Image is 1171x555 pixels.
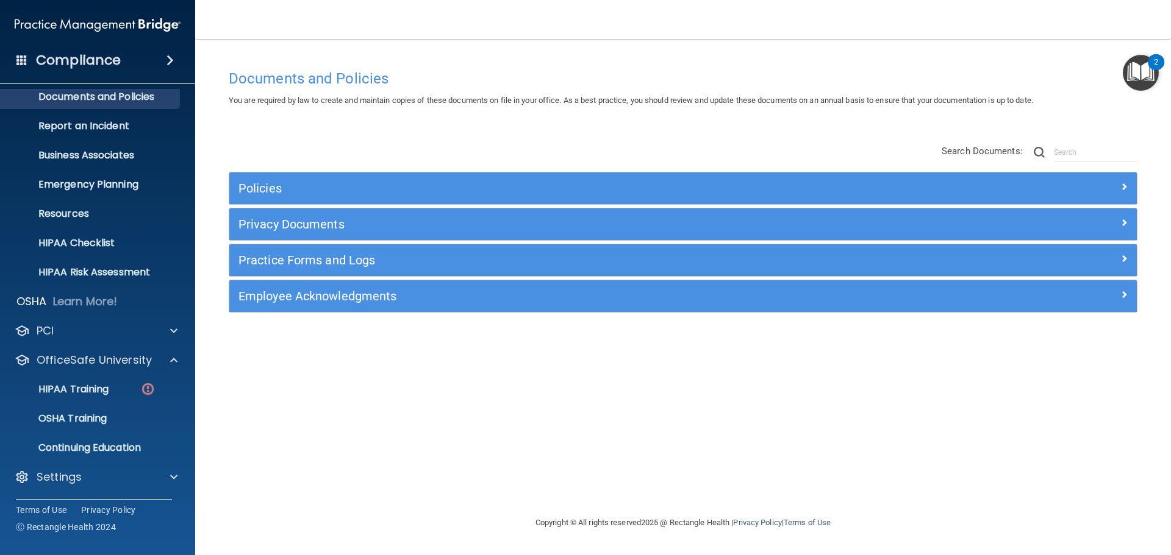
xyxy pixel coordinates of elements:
[8,120,174,132] p: Report an Incident
[238,250,1128,270] a: Practice Forms and Logs
[8,383,109,395] p: HIPAA Training
[140,381,156,397] img: danger-circle.6113f641.png
[15,353,177,367] a: OfficeSafe University
[1034,147,1045,158] img: ic-search.3b580494.png
[1154,62,1158,78] div: 2
[733,518,781,527] a: Privacy Policy
[8,442,174,454] p: Continuing Education
[942,146,1023,157] span: Search Documents:
[36,52,121,69] h4: Compliance
[1123,55,1159,91] button: Open Resource Center, 2 new notifications
[8,412,107,425] p: OSHA Training
[15,13,181,37] img: PMB logo
[15,323,177,338] a: PCI
[16,294,47,309] p: OSHA
[238,253,901,267] h5: Practice Forms and Logs
[8,179,174,191] p: Emergency Planning
[238,289,901,303] h5: Employee Acknowledgments
[37,470,82,484] p: Settings
[8,149,174,161] p: Business Associates
[53,294,118,309] p: Learn More!
[238,179,1128,198] a: Policies
[460,503,906,542] div: Copyright © All rights reserved 2025 @ Rectangle Health | |
[238,217,901,231] h5: Privacy Documents
[15,470,177,484] a: Settings
[1054,143,1137,161] input: Search
[8,266,174,278] p: HIPAA Risk Assessment
[784,518,831,527] a: Terms of Use
[16,504,66,516] a: Terms of Use
[8,237,174,249] p: HIPAA Checklist
[960,468,1156,517] iframe: Drift Widget Chat Controller
[238,214,1128,234] a: Privacy Documents
[238,182,901,195] h5: Policies
[37,323,54,338] p: PCI
[238,286,1128,306] a: Employee Acknowledgments
[16,521,116,533] span: Ⓒ Rectangle Health 2024
[8,91,174,103] p: Documents and Policies
[37,353,152,367] p: OfficeSafe University
[8,208,174,220] p: Resources
[229,71,1137,87] h4: Documents and Policies
[229,96,1033,105] span: You are required by law to create and maintain copies of these documents on file in your office. ...
[81,504,136,516] a: Privacy Policy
